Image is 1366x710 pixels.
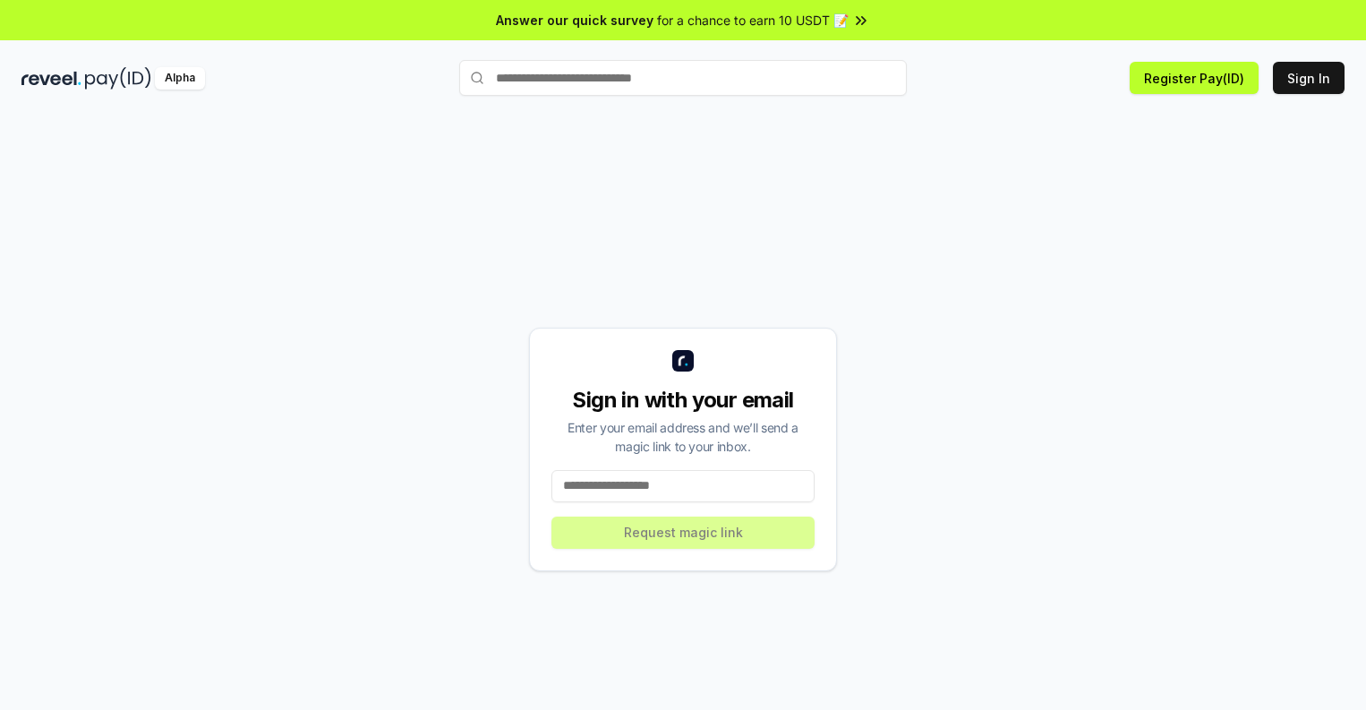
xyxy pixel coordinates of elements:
img: pay_id [85,67,151,90]
div: Sign in with your email [551,386,815,415]
button: Register Pay(ID) [1130,62,1259,94]
div: Enter your email address and we’ll send a magic link to your inbox. [551,418,815,456]
div: Alpha [155,67,205,90]
span: Answer our quick survey [496,11,653,30]
img: reveel_dark [21,67,81,90]
button: Sign In [1273,62,1345,94]
img: logo_small [672,350,694,372]
span: for a chance to earn 10 USDT 📝 [657,11,849,30]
